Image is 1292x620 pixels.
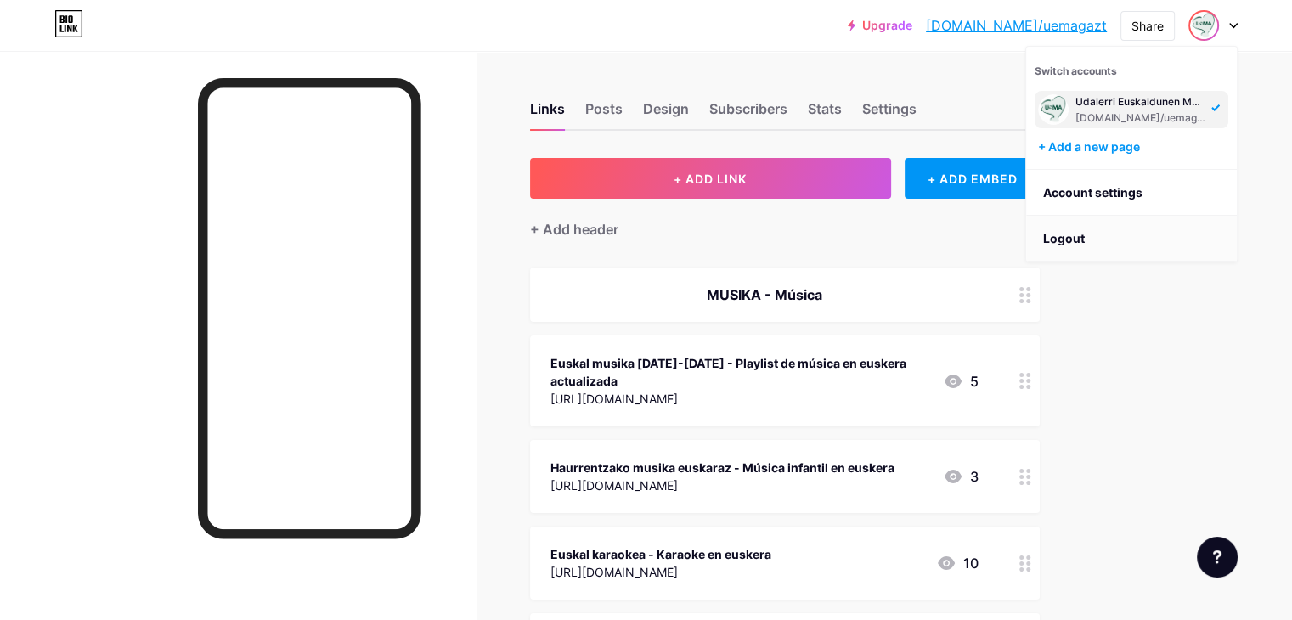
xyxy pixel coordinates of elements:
span: + ADD LINK [674,172,747,186]
div: + Add a new page [1038,138,1228,155]
img: uemagazt [1190,12,1217,39]
div: Euskal karaokea - Karaoke en euskera [550,545,771,563]
div: Links [530,99,565,129]
a: Upgrade [848,19,912,32]
button: + ADD LINK [530,158,891,199]
div: Settings [862,99,917,129]
div: Haurrentzako musika euskaraz - Música infantil en euskera [550,459,894,476]
div: Udalerri Euskaldunen Mankomunitatea [1075,95,1206,109]
span: Switch accounts [1035,65,1117,77]
div: [DOMAIN_NAME]/uemagazt [1075,111,1206,125]
div: Posts [585,99,623,129]
div: [URL][DOMAIN_NAME] [550,390,929,408]
li: Logout [1026,216,1237,262]
div: Subscribers [709,99,787,129]
div: Euskal musika [DATE]-[DATE] - Playlist de música en euskera actualizada [550,354,929,390]
div: + Add header [530,219,618,240]
div: 10 [936,553,979,573]
div: + ADD EMBED [905,158,1040,199]
div: Share [1131,17,1164,35]
div: Design [643,99,689,129]
div: 5 [943,371,979,392]
a: [DOMAIN_NAME]/uemagazt [926,15,1107,36]
div: Stats [808,99,842,129]
div: [URL][DOMAIN_NAME] [550,563,771,581]
a: Account settings [1026,170,1237,216]
div: [URL][DOMAIN_NAME] [550,476,894,494]
div: 3 [943,466,979,487]
div: MUSIKA - Música [550,285,979,305]
img: uemagazt [1038,94,1069,125]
